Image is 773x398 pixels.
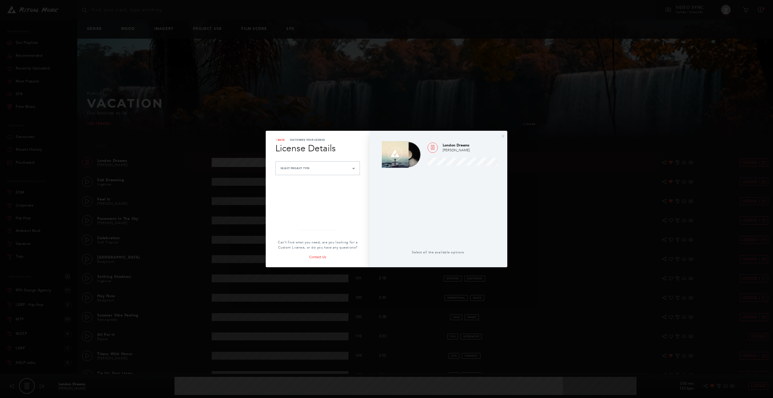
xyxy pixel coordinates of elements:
p: Customize your License [275,138,360,142]
p: Select all the available options. [384,250,493,255]
a: back [275,138,285,142]
h3: License Details [275,142,360,155]
button: × [501,133,505,139]
img: London Dreams [379,138,423,170]
p: London Dreams [443,143,498,148]
p: [PERSON_NAME] [443,148,498,153]
span: Select Project Type [281,167,310,170]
